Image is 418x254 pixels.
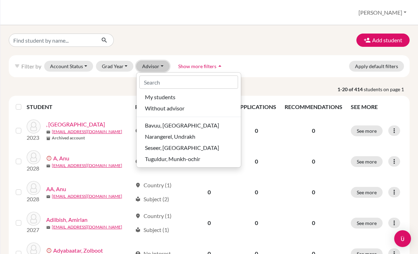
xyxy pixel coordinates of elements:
[27,181,41,195] img: AA, Anu
[349,61,404,72] button: Apply default filters
[285,219,342,227] p: 0
[53,154,69,162] a: A, Anu
[145,144,219,152] span: Seseer, [GEOGRAPHIC_DATA]
[52,135,85,141] b: Archived account
[135,226,169,234] div: Subject (1)
[27,150,41,164] img: A, Anu
[52,193,122,199] a: [EMAIL_ADDRESS][DOMAIN_NAME]
[27,133,41,142] p: 2023
[27,195,41,203] p: 2028
[232,208,280,238] td: 0
[135,159,141,164] span: account_circle
[186,177,232,208] td: 0
[186,208,232,238] td: 0
[27,226,41,234] p: 2027
[285,157,342,166] p: 0
[135,213,141,219] span: location_on
[351,125,383,136] button: See more
[96,61,134,72] button: Grad Year
[232,177,280,208] td: 0
[145,155,200,163] span: Tuguldur, Munkh-ochir
[137,131,241,142] button: Narangerel, Undrakh
[46,185,66,193] a: AA, Anu
[364,86,410,93] span: students on page 1
[52,224,122,230] a: [EMAIL_ADDRESS][DOMAIN_NAME]
[135,126,171,135] div: No interest
[232,146,280,177] td: 0
[216,63,223,70] i: arrow_drop_up
[46,164,50,168] span: mail
[139,75,238,89] input: Search
[347,99,407,115] th: SEE MORE
[355,6,410,19] button: [PERSON_NAME]
[145,132,195,141] span: Narangerel, Undrakh
[172,61,229,72] button: Show more filtersarrow_drop_up
[351,218,383,228] button: See more
[135,182,141,188] span: location_on
[135,181,172,189] div: Country (1)
[285,126,342,135] p: 0
[14,63,20,69] i: filter_list
[394,230,411,247] div: Open Intercom Messenger
[135,157,171,166] div: No interest
[285,188,342,196] p: 0
[27,164,41,173] p: 2028
[46,130,50,134] span: mail
[135,195,169,203] div: Subject (2)
[27,99,131,115] th: STUDENT
[44,61,93,72] button: Account Status
[9,34,96,47] input: Find student by name...
[136,72,241,168] div: Advisor
[351,156,383,167] button: See more
[46,248,53,253] span: error_outline
[21,63,41,70] span: Filter by
[135,227,141,233] span: local_library
[137,120,241,131] button: Bavuu, [GEOGRAPHIC_DATA]
[356,34,410,47] button: Add student
[135,196,141,202] span: local_library
[137,92,241,103] button: My students
[52,162,122,169] a: [EMAIL_ADDRESS][DOMAIN_NAME]
[135,128,141,133] span: account_circle
[52,129,122,135] a: [EMAIL_ADDRESS][DOMAIN_NAME]
[46,216,88,224] a: Adilbish, Amirlan
[145,121,219,130] span: Bavuu, [GEOGRAPHIC_DATA]
[351,187,383,198] button: See more
[131,99,186,115] th: PROFILE
[46,136,50,140] span: inventory_2
[137,103,241,114] button: Without advisor
[280,99,347,115] th: RECOMMENDATIONS
[137,142,241,153] button: Seseer, [GEOGRAPHIC_DATA]
[137,153,241,165] button: Tuguldur, Munkh-ochir
[27,119,41,133] img: , Margad
[232,99,280,115] th: APPLICATIONS
[178,63,216,69] span: Show more filters
[27,212,41,226] img: Adilbish, Amirlan
[337,86,364,93] strong: 1-20 of 414
[46,120,105,129] a: , [GEOGRAPHIC_DATA]
[46,195,50,199] span: mail
[46,225,50,230] span: mail
[145,93,175,101] span: My students
[46,155,53,161] span: error_outline
[232,115,280,146] td: 0
[135,212,172,220] div: Country (1)
[145,104,184,113] span: Without advisor
[136,61,169,72] button: Advisor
